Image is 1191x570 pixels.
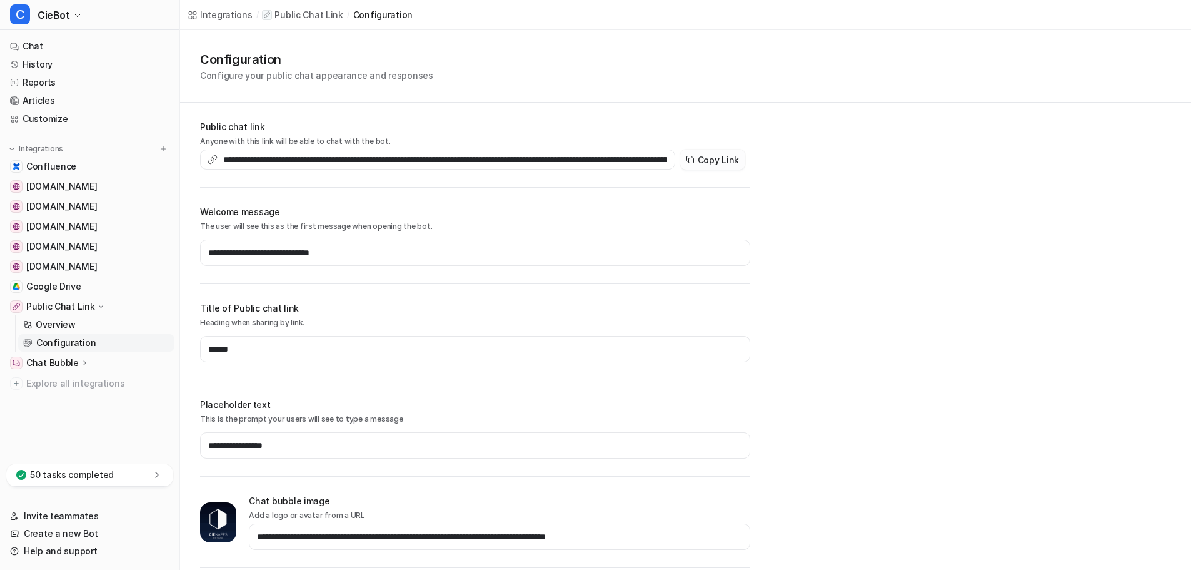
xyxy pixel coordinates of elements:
p: Public Chat Link [26,300,95,313]
a: Create a new Bot [5,525,174,542]
span: [DOMAIN_NAME] [26,200,97,213]
a: cienapps.com[DOMAIN_NAME] [5,178,174,195]
img: Chat Bubble [13,359,20,367]
button: Integrations [5,143,67,155]
p: Public Chat Link [274,9,343,21]
a: Customize [5,110,174,128]
img: menu_add.svg [159,145,168,153]
span: [DOMAIN_NAME] [26,180,97,193]
span: Explore all integrations [26,374,169,394]
img: cieblink.com [13,203,20,210]
img: cienapps.com [13,183,20,190]
img: Google Drive [13,283,20,290]
p: This is the prompt your users will see to type a message [200,414,750,425]
span: C [10,4,30,24]
a: Reports [5,74,174,91]
h1: Configuration [200,50,433,69]
a: Chat [5,38,174,55]
img: Public Chat Link [13,303,20,310]
img: expand menu [8,145,16,153]
span: / [256,9,259,21]
a: Articles [5,92,174,109]
a: Public Chat Link [262,9,343,21]
a: cieblink.com[DOMAIN_NAME] [5,198,174,215]
img: Confluence [13,163,20,170]
img: ciemetric.com [13,243,20,250]
a: Overview [18,316,174,333]
span: [DOMAIN_NAME] [26,240,97,253]
p: Chat Bubble [26,357,79,369]
h2: Public chat link [200,120,750,133]
p: Add a logo or avatar from a URL [249,510,750,521]
a: ciemetric.com[DOMAIN_NAME] [5,238,174,255]
span: Confluence [26,160,76,173]
p: Integrations [19,144,63,154]
a: Configuration [18,334,174,352]
p: The user will see this as the first message when opening the bot. [200,221,750,232]
a: app.cieblink.com[DOMAIN_NAME] [5,218,174,235]
span: [DOMAIN_NAME] [26,260,97,273]
a: configuration [353,8,413,21]
a: software.ciemetric.com[DOMAIN_NAME] [5,258,174,275]
p: Anyone with this link will be able to chat with the bot. [200,136,750,147]
a: Google DriveGoogle Drive [5,278,174,295]
p: 50 tasks completed [30,469,114,481]
a: Help and support [5,542,174,560]
a: Explore all integrations [5,375,174,392]
button: Copy Link [680,150,745,170]
p: Configuration [36,337,96,349]
img: explore all integrations [10,377,23,390]
a: ConfluenceConfluence [5,158,174,175]
span: CieBot [38,6,70,24]
img: software.ciemetric.com [13,263,20,270]
p: Overview [36,318,76,331]
span: [DOMAIN_NAME] [26,220,97,233]
a: Integrations [188,8,253,21]
h2: Chat bubble image [249,494,750,507]
a: Invite teammates [5,507,174,525]
span: Google Drive [26,280,81,293]
img: app.cieblink.com [13,223,20,230]
img: chat [200,502,236,542]
h2: Placeholder text [200,398,750,411]
span: / [347,9,349,21]
div: Integrations [200,8,253,21]
h2: Title of Public chat link [200,302,750,315]
p: Configure your public chat appearance and responses [200,69,433,82]
h2: Welcome message [200,205,750,218]
a: History [5,56,174,73]
p: Heading when sharing by link. [200,317,750,328]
